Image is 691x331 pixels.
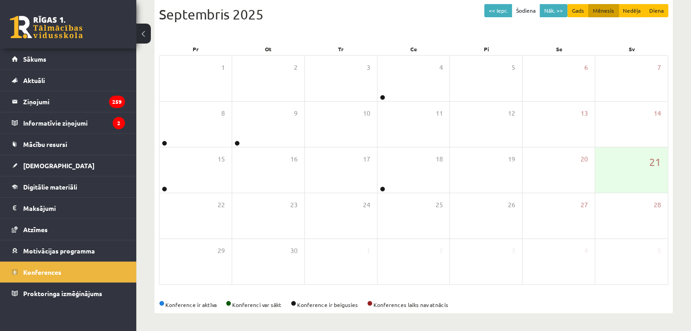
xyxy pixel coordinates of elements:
a: Aktuāli [12,70,125,91]
a: Atzīmes [12,219,125,240]
span: Proktoringa izmēģinājums [23,289,102,297]
legend: Informatīvie ziņojumi [23,112,125,133]
span: 3 [512,246,515,256]
span: 30 [290,246,298,256]
a: Proktoringa izmēģinājums [12,283,125,304]
a: Konferences [12,262,125,282]
span: 25 [435,200,442,210]
span: Aktuāli [23,76,45,84]
i: 259 [109,96,125,108]
button: Šodiena [512,4,540,17]
span: Sākums [23,55,46,63]
span: 4 [584,246,588,256]
div: Se [523,43,596,55]
a: Mācību resursi [12,134,125,155]
span: Motivācijas programma [23,247,95,255]
div: Ce [377,43,450,55]
span: 20 [581,154,588,164]
button: Nedēļa [618,4,645,17]
span: 5 [512,63,515,73]
span: 24 [363,200,370,210]
span: 6 [584,63,588,73]
span: 12 [508,108,515,118]
span: 27 [581,200,588,210]
span: [DEMOGRAPHIC_DATA] [23,161,94,170]
span: 29 [218,246,225,256]
a: Digitālie materiāli [12,176,125,197]
span: 3 [367,63,370,73]
legend: Maksājumi [23,198,125,219]
legend: Ziņojumi [23,91,125,112]
a: [DEMOGRAPHIC_DATA] [12,155,125,176]
div: Ot [232,43,304,55]
span: 5 [657,246,661,256]
span: 2 [294,63,298,73]
a: Ziņojumi259 [12,91,125,112]
button: Nāk. >> [540,4,567,17]
span: 18 [435,154,442,164]
span: 26 [508,200,515,210]
button: Gads [567,4,589,17]
span: Mācību resursi [23,140,67,148]
span: 11 [435,108,442,118]
span: 7 [657,63,661,73]
a: Informatīvie ziņojumi2 [12,112,125,133]
span: 23 [290,200,298,210]
div: Tr [304,43,377,55]
i: 2 [113,117,125,129]
div: Pi [450,43,523,55]
span: 10 [363,108,370,118]
span: 19 [508,154,515,164]
span: 2 [439,246,442,256]
button: << Iepr. [484,4,512,17]
span: Atzīmes [23,225,48,234]
div: Septembris 2025 [159,4,668,24]
span: 28 [654,200,661,210]
span: 16 [290,154,298,164]
span: 1 [221,63,225,73]
div: Pr [159,43,232,55]
span: 13 [581,108,588,118]
span: 9 [294,108,298,118]
span: Konferences [23,268,61,276]
span: Digitālie materiāli [23,183,77,191]
span: 14 [654,108,661,118]
button: Diena [645,4,668,17]
a: Motivācijas programma [12,240,125,261]
div: Konference ir aktīva Konferenci var sākt Konference ir beigusies Konferences laiks nav atnācis [159,301,668,309]
span: 21 [649,154,661,170]
span: 15 [218,154,225,164]
a: Maksājumi [12,198,125,219]
span: 4 [439,63,442,73]
div: Sv [596,43,668,55]
a: Rīgas 1. Tālmācības vidusskola [10,16,83,39]
span: 1 [367,246,370,256]
span: 17 [363,154,370,164]
a: Sākums [12,49,125,69]
span: 22 [218,200,225,210]
span: 8 [221,108,225,118]
button: Mēnesis [588,4,619,17]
